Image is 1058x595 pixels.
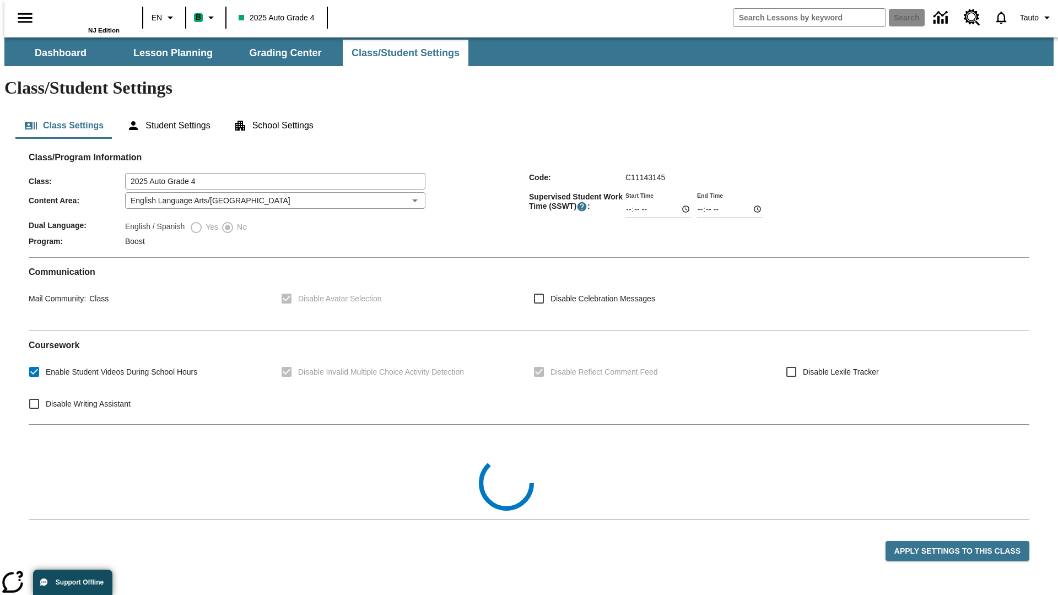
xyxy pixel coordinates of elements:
button: Class Settings [15,112,112,139]
span: Supervised Student Work Time (SSWT) : [529,192,625,212]
label: End Time [697,191,723,199]
div: SubNavbar [4,37,1054,66]
button: Class/Student Settings [343,40,468,66]
a: Notifications [987,3,1016,32]
span: Yes [203,221,218,233]
h2: Communication [29,267,1029,277]
span: Class [86,294,109,303]
label: English / Spanish [125,221,185,234]
span: NJ Edition [88,27,120,34]
span: Dashboard [35,47,87,59]
input: search field [733,9,886,26]
h1: Class/Student Settings [4,78,1054,98]
h2: Class/Program Information [29,152,1029,163]
a: Resource Center, Will open in new tab [957,3,987,33]
span: B [196,10,201,24]
button: Lesson Planning [118,40,228,66]
div: Class Collections [29,434,1029,511]
h2: Course work [29,340,1029,350]
label: Start Time [625,191,654,199]
span: No [234,221,247,233]
button: Apply Settings to this Class [886,541,1029,561]
button: Profile/Settings [1016,8,1058,28]
span: Mail Community : [29,294,86,303]
span: Dual Language : [29,221,125,230]
a: Data Center [927,3,957,33]
button: Language: EN, Select a language [147,8,182,28]
span: Boost [125,237,145,246]
span: Class : [29,177,125,186]
div: Coursework [29,340,1029,415]
span: Class/Student Settings [352,47,460,59]
div: English Language Arts/[GEOGRAPHIC_DATA] [125,192,425,209]
div: Communication [29,267,1029,322]
span: Disable Avatar Selection [298,293,382,305]
button: Support Offline [33,570,112,595]
span: Disable Celebration Messages [550,293,655,305]
span: EN [152,12,162,24]
span: Enable Student Videos During School Hours [46,366,197,378]
div: Class/Student Settings [15,112,1043,139]
span: Tauto [1020,12,1039,24]
span: Content Area : [29,196,125,205]
button: Supervised Student Work Time is the timeframe when students can take LevelSet and when lessons ar... [576,201,587,212]
input: Class [125,173,425,190]
button: Open side menu [9,2,41,34]
span: 2025 Auto Grade 4 [239,12,315,24]
button: Dashboard [6,40,116,66]
span: C11143145 [625,173,665,182]
span: Disable Lexile Tracker [803,366,879,378]
a: Home [48,5,120,27]
button: Grading Center [230,40,341,66]
span: Disable Invalid Multiple Choice Activity Detection [298,366,464,378]
span: Grading Center [249,47,321,59]
span: Lesson Planning [133,47,213,59]
button: Student Settings [118,112,219,139]
span: Disable Writing Assistant [46,398,131,410]
span: Program : [29,237,125,246]
div: SubNavbar [4,40,469,66]
button: School Settings [225,112,322,139]
span: Code : [529,173,625,182]
button: Boost Class color is mint green. Change class color [190,8,222,28]
div: Class/Program Information [29,163,1029,248]
div: Home [48,4,120,34]
span: Support Offline [56,578,104,586]
span: Disable Reflect Comment Feed [550,366,658,378]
